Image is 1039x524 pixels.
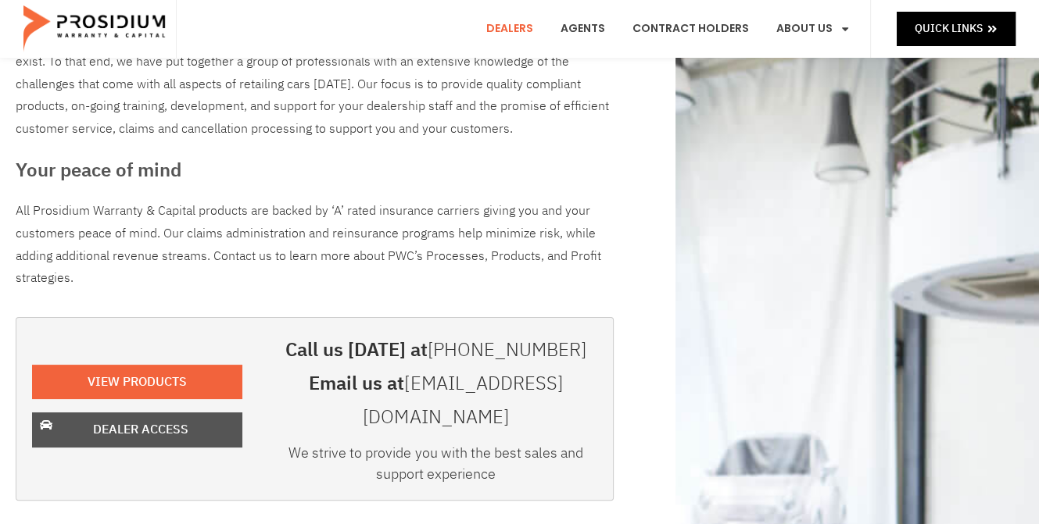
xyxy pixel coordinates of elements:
span: Quick Links [915,19,983,38]
div: We strive to provide you with the best sales and support experience [274,442,597,492]
h3: Call us [DATE] at [274,333,597,367]
a: Quick Links [897,12,1016,45]
a: View Products [32,365,242,400]
div: Dealerships are the backbone of the American economy. Without you and your dedicated team, we don... [16,28,614,141]
h3: Email us at [274,367,597,434]
h3: Your peace of mind [16,156,614,184]
a: [PHONE_NUMBER] [428,336,586,364]
span: View Products [88,371,187,394]
span: Last Name [299,2,349,13]
span: Dealer Access [93,419,188,441]
p: All Prosidium Warranty & Capital products are backed by ‘A’ rated insurance carriers giving you a... [16,200,614,290]
a: Dealer Access [32,412,242,447]
a: [EMAIL_ADDRESS][DOMAIN_NAME] [363,369,562,431]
